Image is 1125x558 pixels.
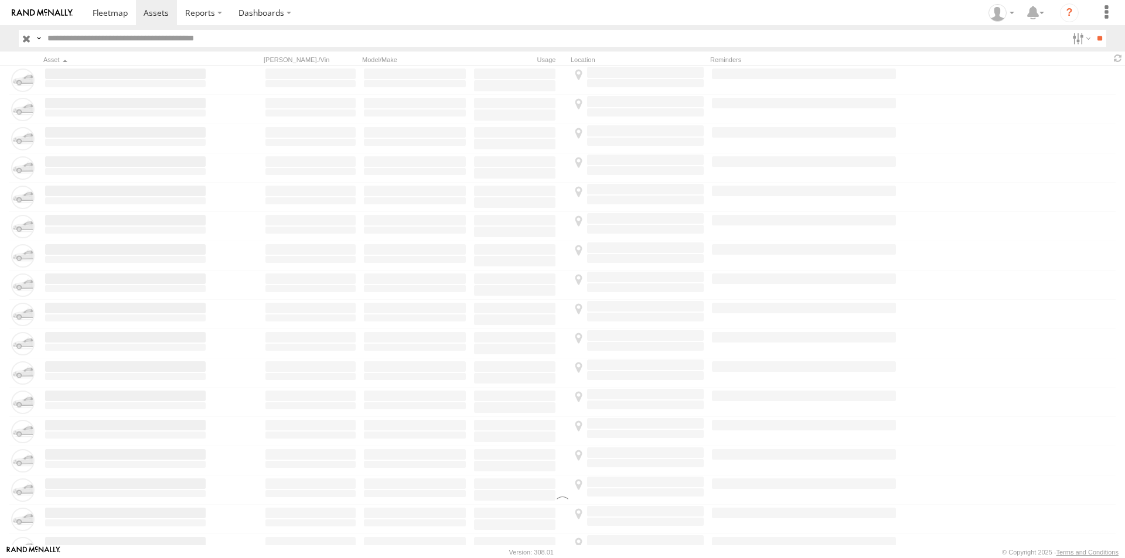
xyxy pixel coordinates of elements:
[472,56,566,64] div: Usage
[12,9,73,17] img: rand-logo.svg
[1056,549,1119,556] a: Terms and Conditions
[6,546,60,558] a: Visit our Website
[1002,549,1119,556] div: © Copyright 2025 -
[1068,30,1093,47] label: Search Filter Options
[43,56,207,64] div: Click to Sort
[1060,4,1079,22] i: ?
[571,56,705,64] div: Location
[264,56,357,64] div: [PERSON_NAME]./Vin
[710,56,898,64] div: Reminders
[34,30,43,47] label: Search Query
[1111,53,1125,64] span: Refresh
[362,56,468,64] div: Model/Make
[509,549,554,556] div: Version: 308.01
[984,4,1018,22] div: Wayne Betts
